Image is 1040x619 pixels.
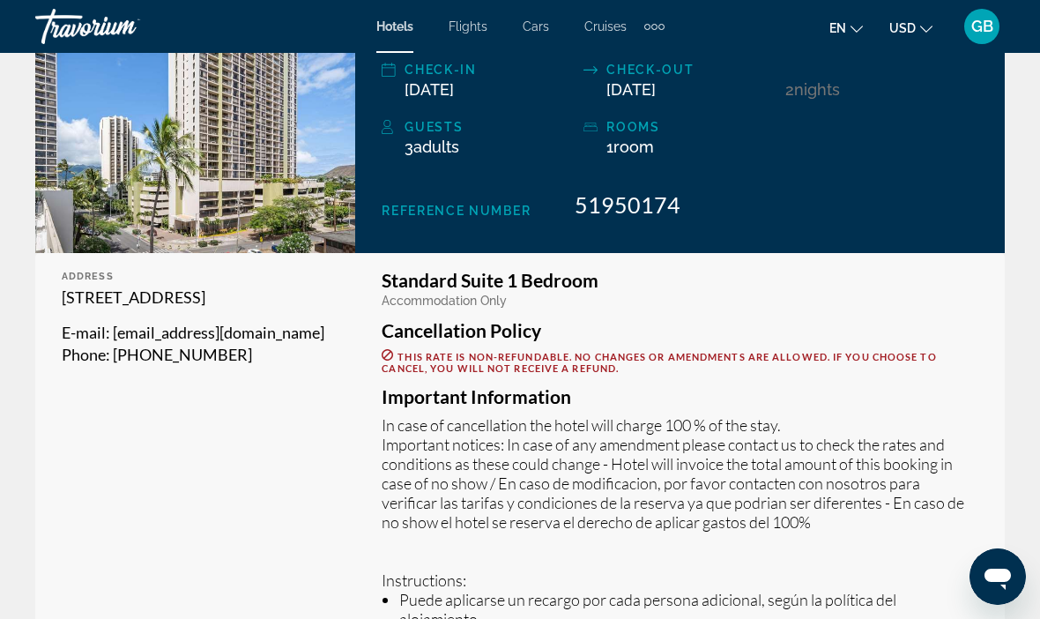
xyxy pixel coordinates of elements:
[829,15,863,41] button: Change language
[644,12,665,41] button: Extra navigation items
[106,345,252,364] span: : [PHONE_NUMBER]
[971,18,993,35] span: GB
[613,138,654,156] span: Room
[606,59,776,80] div: Check-out
[606,138,654,156] span: 1
[376,19,413,34] a: Hotels
[889,15,932,41] button: Change currency
[62,287,329,309] p: [STREET_ADDRESS]
[382,294,507,308] span: Accommodation Only
[405,116,575,138] div: Guests
[606,116,776,138] div: rooms
[584,19,627,34] a: Cruises
[106,323,324,342] span: : [EMAIL_ADDRESS][DOMAIN_NAME]
[449,19,487,34] a: Flights
[606,80,656,99] span: [DATE]
[889,21,916,35] span: USD
[382,321,978,340] h3: Cancellation Policy
[382,351,936,374] span: This rate is non-refundable. No changes or amendments are allowed. If you choose to cancel, you w...
[794,80,840,99] span: Nights
[382,204,531,218] span: Reference Number
[969,548,1026,605] iframe: Button to launch messaging window
[785,80,794,99] span: 2
[575,191,680,218] span: 51950174
[405,138,459,156] span: 3
[62,271,329,282] div: Address
[959,8,1005,45] button: User Menu
[829,21,846,35] span: en
[413,138,459,156] span: Adults
[405,80,454,99] span: [DATE]
[405,59,575,80] div: Check-in
[62,345,106,364] span: Phone
[35,4,212,49] a: Travorium
[62,323,106,342] span: E-mail
[523,19,549,34] a: Cars
[382,271,978,290] h3: Standard Suite 1 Bedroom
[382,387,978,406] h3: Important Information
